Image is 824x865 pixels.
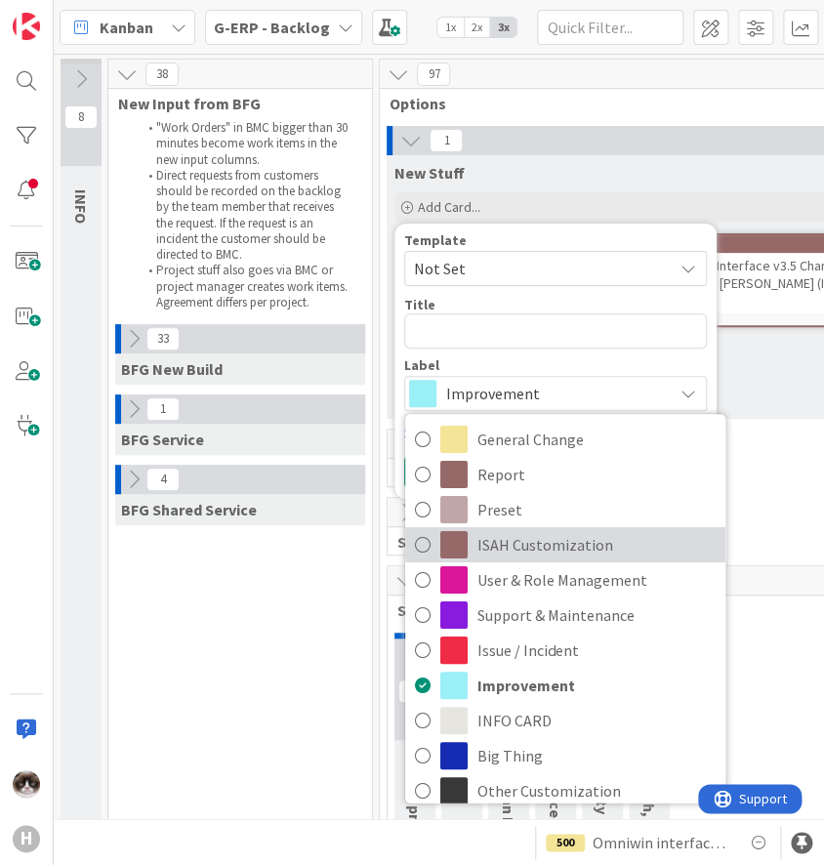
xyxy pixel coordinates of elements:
[477,706,716,735] span: INFO CARD
[537,10,683,45] input: Quick Filter...
[405,492,725,527] a: Preset
[121,359,223,379] span: BFG New Build
[121,500,257,519] span: BFG Shared Service
[405,633,725,668] a: Issue / Incident
[405,597,725,633] a: Support & Maintenance
[477,636,716,665] span: Issue / Incident
[405,562,725,597] a: User & Role Management
[41,3,89,26] span: Support
[13,13,40,40] img: Visit kanbanzone.com
[398,680,432,703] span: 24
[593,831,731,854] span: Omniwin interface HCN Test
[138,120,350,168] li: "Work Orders" in BMC bigger than 30 minutes become work items in the new input columns.
[477,565,716,595] span: User & Role Management
[71,189,91,224] span: INFO
[138,168,350,264] li: Direct requests from customers should be recorded on the backlog by the team member that receives...
[477,425,716,454] span: General Change
[138,263,350,310] li: Project stuff also goes via BMC or project manager creates work items. Agreement differs per proj...
[477,671,716,700] span: Improvement
[13,770,40,798] img: Kv
[405,457,725,492] a: Report
[405,668,725,703] a: Improvement
[418,198,480,216] span: Add Card...
[404,233,467,247] span: Template
[477,600,716,630] span: Support & Maintenance
[100,16,153,39] span: Kanban
[477,495,716,524] span: Preset
[146,397,180,421] span: 1
[414,256,658,281] span: Not Set
[405,703,725,738] a: INFO CARD
[477,776,716,805] span: Other Customization
[446,380,663,407] span: Improvement
[146,468,180,491] span: 4
[405,527,725,562] a: ISAH Customization
[477,460,716,489] span: Report
[430,129,463,152] span: 1
[118,94,348,113] span: New Input from BFG
[464,18,490,37] span: 2x
[417,62,450,86] span: 97
[405,738,725,773] a: Big Thing
[121,430,204,449] span: BFG Service
[404,296,435,313] label: Title
[146,327,180,350] span: 33
[477,741,716,770] span: Big Thing
[397,532,611,552] span: Services
[405,773,725,808] a: Other Customization
[490,18,516,37] span: 3x
[546,834,585,851] div: 500
[13,825,40,852] div: H
[437,18,464,37] span: 1x
[477,530,716,559] span: ISAH Customization
[64,105,98,129] span: 8
[214,18,330,37] b: G-ERP - Backlog
[394,163,465,183] span: New Stuff
[145,62,179,86] span: 38
[404,358,439,372] span: Label
[405,422,725,457] a: General Change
